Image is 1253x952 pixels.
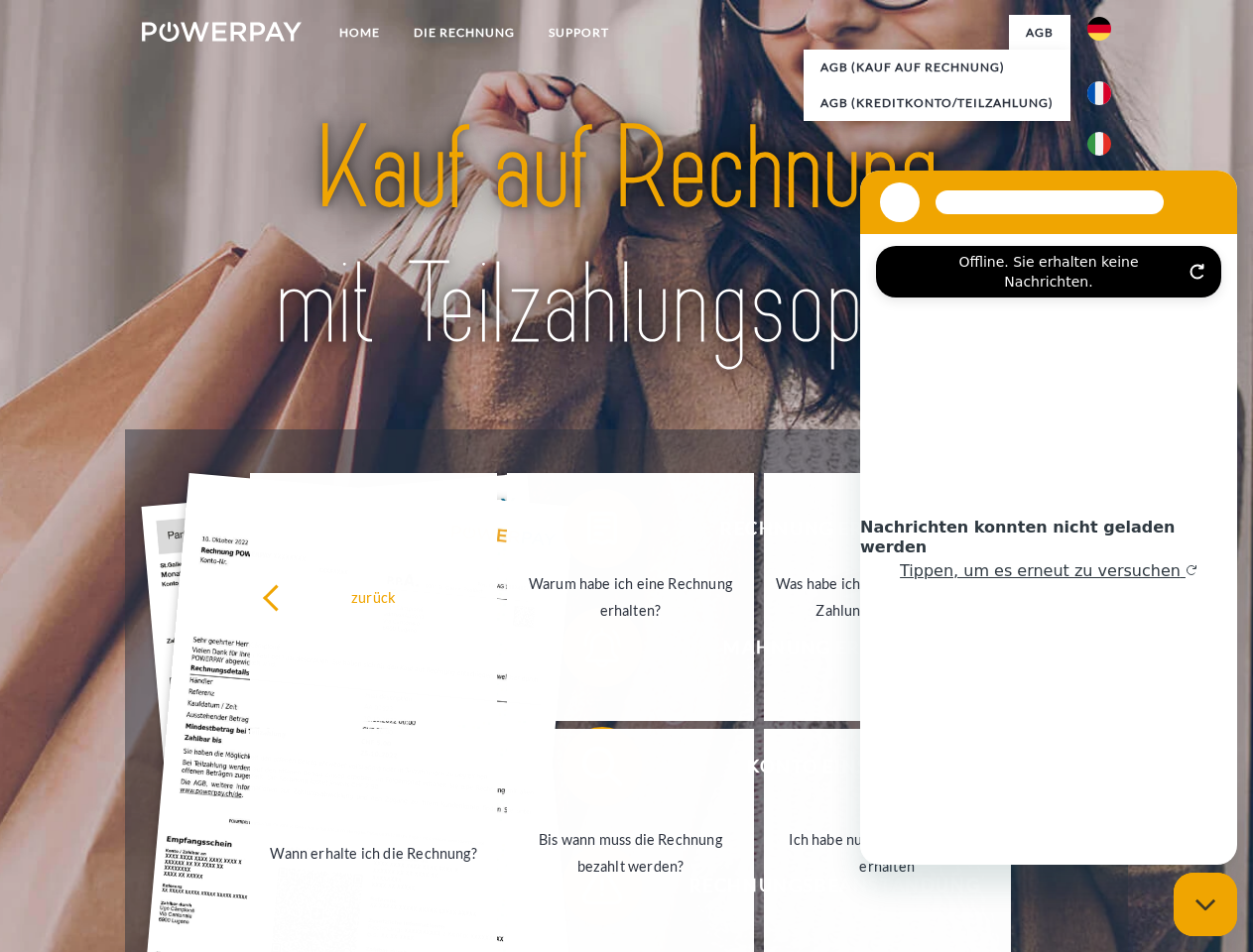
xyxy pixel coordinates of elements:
[1087,132,1111,156] img: it
[519,826,742,880] div: Bis wann muss die Rechnung bezahlt werden?
[142,22,302,42] img: logo-powerpay-white.svg
[519,570,742,624] div: Warum habe ich eine Rechnung erhalten?
[397,15,532,51] a: DIE RECHNUNG
[322,15,397,51] a: Home
[1174,873,1237,936] iframe: Schaltfläche zum Öffnen des Messaging-Fensters
[776,826,999,880] div: Ich habe nur eine Teillieferung erhalten
[532,15,626,51] a: SUPPORT
[804,50,1070,85] a: AGB (Kauf auf Rechnung)
[1087,17,1111,41] img: de
[262,583,485,610] div: zurück
[764,473,1011,721] a: Was habe ich noch offen, ist meine Zahlung eingegangen?
[189,95,1064,380] img: title-powerpay_de.svg
[1087,81,1111,105] img: fr
[804,85,1070,121] a: AGB (Kreditkonto/Teilzahlung)
[776,570,999,624] div: Was habe ich noch offen, ist meine Zahlung eingegangen?
[262,839,485,866] div: Wann erhalte ich die Rechnung?
[860,171,1237,865] iframe: Messaging-Fenster
[1009,15,1070,51] a: agb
